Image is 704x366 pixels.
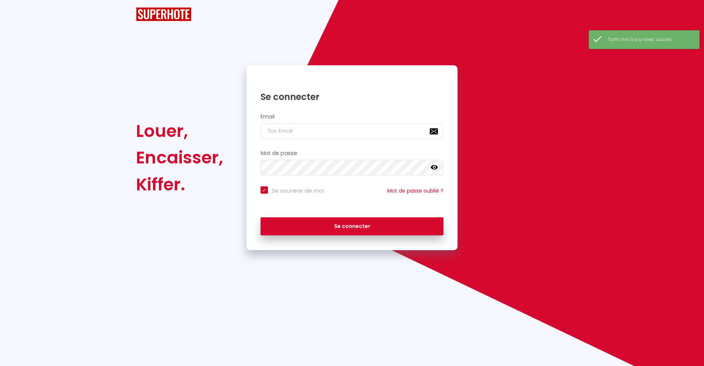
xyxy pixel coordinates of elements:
h2: Mot de passe [261,150,444,156]
div: Louer, [136,118,223,144]
input: Ton Email [261,124,444,139]
div: Tarifs mis à jour avec succès [608,36,692,43]
h1: Se connecter [261,91,444,103]
img: SuperHote logo [136,7,191,21]
div: Encaisser, [136,144,223,171]
div: Kiffer. [136,171,223,198]
h2: Email [261,114,444,120]
button: Ouvrir le widget de chat LiveChat [6,3,28,25]
button: Se connecter [261,217,444,236]
a: Mot de passe oublié ? [387,187,443,194]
